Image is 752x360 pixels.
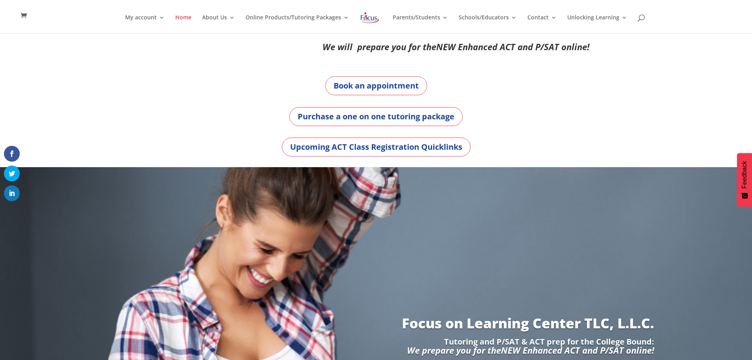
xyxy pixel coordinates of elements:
[436,41,589,53] em: NEW Enhanced ACT and P/SAT online!
[202,15,235,33] a: About Us
[567,15,627,33] a: Unlocking Learning
[289,107,463,126] a: Purchase a one on one tutoring package
[325,76,427,95] a: Book an appointment
[323,41,436,53] em: We will prepare you for the
[741,161,748,188] span: Feedback
[360,11,380,25] img: Focus on Learning
[282,138,471,156] a: Upcoming ACT Class Registration Quicklinks
[246,15,349,33] a: Online Products/Tutoring Packages
[501,344,654,356] em: NEW Enhanced ACT and P/SAT online!
[98,338,654,346] p: Tutoring and P/SAT & ACT prep for the College Bound:
[175,15,191,33] a: Home
[125,15,165,33] a: My account
[402,314,654,332] a: Focus on Learning Center TLC, L.L.C.
[459,15,517,33] a: Schools/Educators
[407,344,501,356] em: We prepare you for the
[527,15,557,33] a: Contact
[393,15,448,33] a: Parents/Students
[737,153,752,207] button: Feedback - Show survey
